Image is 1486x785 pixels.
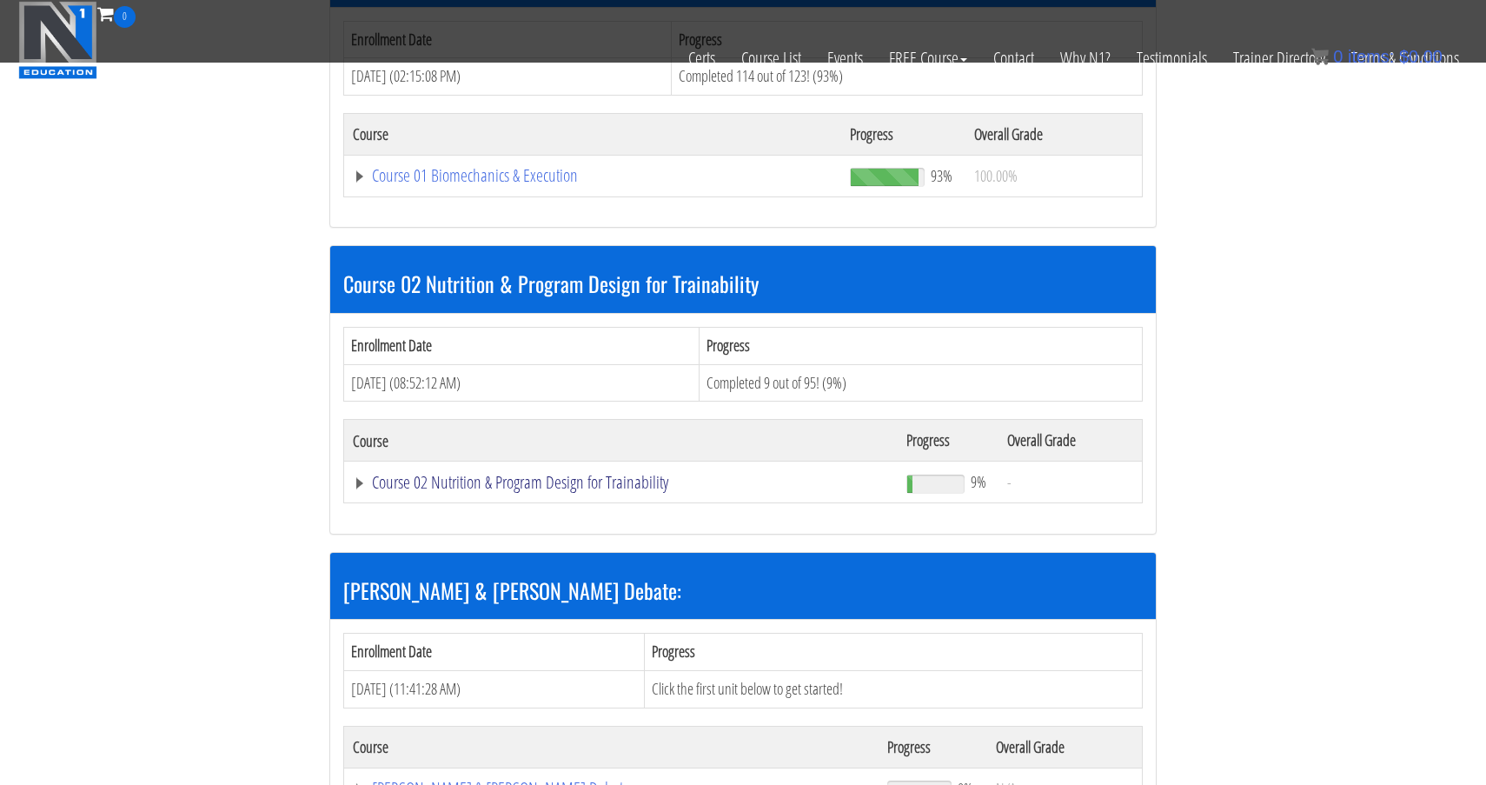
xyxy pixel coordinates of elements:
[879,726,987,768] th: Progress
[344,420,898,462] th: Course
[987,726,1142,768] th: Overall Grade
[344,113,841,155] th: Course
[344,726,879,768] th: Course
[353,474,889,491] a: Course 02 Nutrition & Program Design for Trainability
[97,2,136,25] a: 0
[980,28,1047,89] a: Contact
[700,364,1143,402] td: Completed 9 out of 95! (9%)
[344,364,700,402] td: [DATE] (08:52:12 AM)
[1124,28,1220,89] a: Testimonials
[898,420,998,462] th: Progress
[675,28,728,89] a: Certs
[344,327,700,364] th: Enrollment Date
[1311,48,1329,65] img: icon11.png
[644,634,1142,671] th: Progress
[1220,28,1338,89] a: Trainer Directory
[971,472,986,491] span: 9%
[814,28,876,89] a: Events
[1338,28,1472,89] a: Terms & Conditions
[343,272,1143,295] h3: Course 02 Nutrition & Program Design for Trainability
[1311,47,1443,66] a: 0 items: $0.00
[1333,47,1343,66] span: 0
[1348,47,1394,66] span: items:
[344,670,645,708] td: [DATE] (11:41:28 AM)
[114,6,136,28] span: 0
[353,167,833,184] a: Course 01 Biomechanics & Execution
[18,1,97,79] img: n1-education
[344,634,645,671] th: Enrollment Date
[998,420,1142,462] th: Overall Grade
[343,579,1143,602] h3: [PERSON_NAME] & [PERSON_NAME] Debate:
[965,155,1143,196] td: 100.00%
[1399,47,1409,66] span: $
[700,327,1143,364] th: Progress
[931,166,952,185] span: 93%
[644,670,1142,708] td: Click the first unit below to get started!
[876,28,980,89] a: FREE Course
[998,462,1142,503] td: -
[1047,28,1124,89] a: Why N1?
[728,28,814,89] a: Course List
[965,113,1143,155] th: Overall Grade
[1399,47,1443,66] bdi: 0.00
[841,113,965,155] th: Progress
